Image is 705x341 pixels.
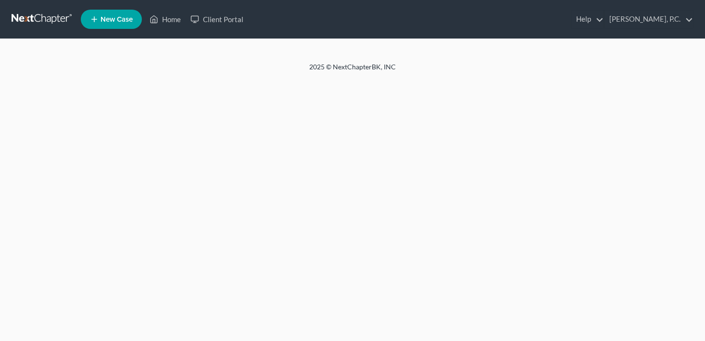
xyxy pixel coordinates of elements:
a: Home [145,11,186,28]
div: 2025 © NextChapterBK, INC [78,62,627,79]
a: Help [571,11,604,28]
a: [PERSON_NAME], P.C. [604,11,693,28]
new-legal-case-button: New Case [81,10,142,29]
a: Client Portal [186,11,248,28]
